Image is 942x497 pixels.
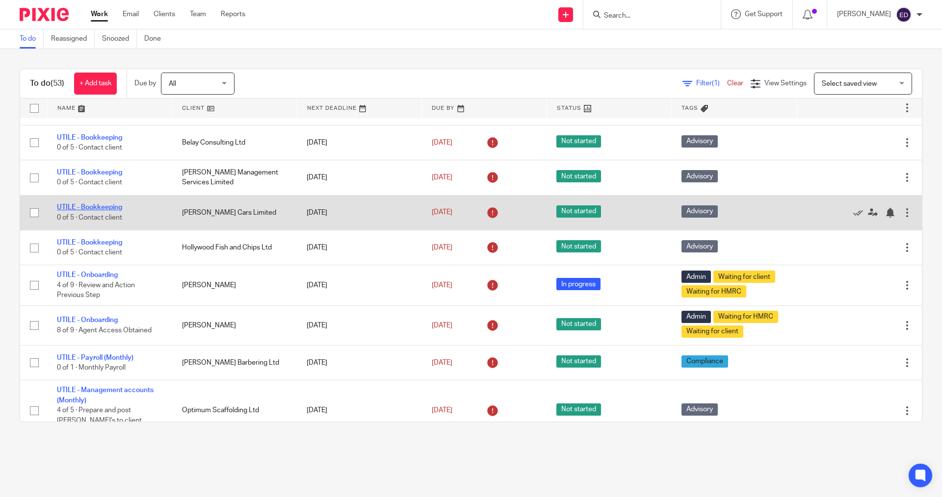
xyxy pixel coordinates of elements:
[681,135,718,148] span: Advisory
[169,80,176,87] span: All
[681,205,718,218] span: Advisory
[822,80,877,87] span: Select saved view
[57,387,154,403] a: UTILE - Management accounts (Monthly)
[432,209,452,216] span: [DATE]
[713,311,778,323] span: Waiting for HMRC
[745,11,783,18] span: Get Support
[727,80,743,87] a: Clear
[556,355,601,368] span: Not started
[556,278,601,290] span: In progress
[713,271,775,283] span: Waiting for client
[57,134,122,141] a: UTILE - Bookkeeping
[51,29,95,49] a: Reassigned
[57,327,152,334] span: 8 of 9 · Agent Access Obtained
[896,7,912,23] img: svg%3E
[681,311,711,323] span: Admin
[57,169,122,176] a: UTILE - Bookkeeping
[556,135,601,148] span: Not started
[681,325,743,338] span: Waiting for client
[172,305,297,345] td: [PERSON_NAME]
[172,265,297,305] td: [PERSON_NAME]
[681,170,718,182] span: Advisory
[297,125,422,160] td: [DATE]
[57,204,122,211] a: UTILE - Bookkeeping
[297,160,422,195] td: [DATE]
[20,8,69,21] img: Pixie
[297,195,422,230] td: [DATE]
[30,78,64,89] h1: To do
[57,407,142,434] span: 4 of 5 · Prepare and post [PERSON_NAME]'s to client software
[432,359,452,366] span: [DATE]
[123,9,139,19] a: Email
[172,195,297,230] td: [PERSON_NAME] Cars Limited
[297,305,422,345] td: [DATE]
[432,407,452,414] span: [DATE]
[297,265,422,305] td: [DATE]
[853,208,868,218] a: Mark as done
[681,271,711,283] span: Admin
[144,29,168,49] a: Done
[297,380,422,441] td: [DATE]
[681,240,718,252] span: Advisory
[556,240,601,252] span: Not started
[172,380,297,441] td: Optimum Scaffolding Ltd
[102,29,137,49] a: Snoozed
[57,144,122,151] span: 0 of 5 · Contact client
[57,239,122,246] a: UTILE - Bookkeeping
[172,230,297,265] td: Hollywood Fish and Chips Ltd
[91,9,108,19] a: Work
[432,244,452,251] span: [DATE]
[432,139,452,146] span: [DATE]
[57,214,122,221] span: 0 of 5 · Contact client
[432,322,452,329] span: [DATE]
[172,125,297,160] td: Belay Consulting Ltd
[57,249,122,256] span: 0 of 5 · Contact client
[837,9,891,19] p: [PERSON_NAME]
[297,345,422,380] td: [DATE]
[154,9,175,19] a: Clients
[681,355,728,368] span: Compliance
[603,12,691,21] input: Search
[696,80,727,87] span: Filter
[432,174,452,181] span: [DATE]
[74,73,117,95] a: + Add task
[297,230,422,265] td: [DATE]
[681,285,746,298] span: Waiting for HMRC
[20,29,44,49] a: To do
[764,80,807,87] span: View Settings
[57,272,118,278] a: UTILE - Onboarding
[221,9,245,19] a: Reports
[556,403,601,416] span: Not started
[51,79,64,87] span: (53)
[57,317,118,323] a: UTILE - Onboarding
[556,318,601,330] span: Not started
[556,170,601,182] span: Not started
[134,78,156,88] p: Due by
[57,364,126,371] span: 0 of 1 · Monthly Payroll
[172,160,297,195] td: [PERSON_NAME] Management Services Limited
[712,80,720,87] span: (1)
[172,345,297,380] td: [PERSON_NAME] Barbering Ltd
[57,282,135,299] span: 4 of 9 · Review and Action Previous Step
[432,282,452,289] span: [DATE]
[190,9,206,19] a: Team
[57,354,133,361] a: UTILE - Payroll (Monthly)
[57,179,122,186] span: 0 of 5 · Contact client
[681,105,698,111] span: Tags
[556,205,601,218] span: Not started
[681,403,718,416] span: Advisory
